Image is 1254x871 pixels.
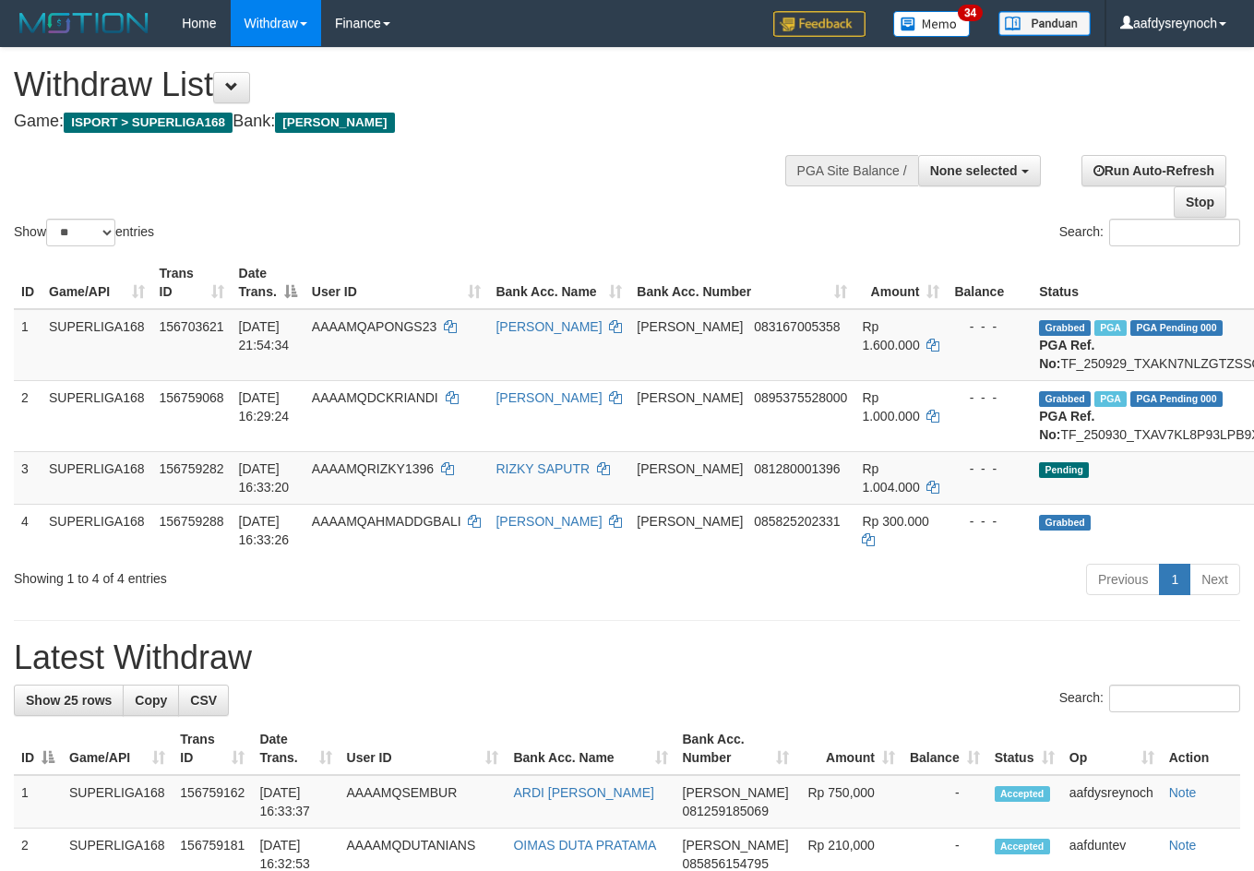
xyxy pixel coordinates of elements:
[947,257,1032,309] th: Balance
[862,514,928,529] span: Rp 300.000
[1109,685,1240,712] input: Search:
[1174,186,1226,218] a: Stop
[152,257,232,309] th: Trans ID: activate to sort column ascending
[42,451,152,504] td: SUPERLIGA168
[1162,722,1240,775] th: Action
[14,504,42,556] td: 4
[954,512,1024,531] div: - - -
[1081,155,1226,186] a: Run Auto-Refresh
[796,722,902,775] th: Amount: activate to sort column ascending
[26,693,112,708] span: Show 25 rows
[42,309,152,381] td: SUPERLIGA168
[902,775,987,829] td: -
[785,155,918,186] div: PGA Site Balance /
[754,390,847,405] span: Copy 0895375528000 to clipboard
[862,390,919,424] span: Rp 1.000.000
[1039,515,1091,531] span: Grabbed
[14,113,818,131] h4: Game: Bank:
[995,839,1050,854] span: Accepted
[683,785,789,800] span: [PERSON_NAME]
[893,11,971,37] img: Button%20Memo.svg
[14,219,154,246] label: Show entries
[178,685,229,716] a: CSV
[1109,219,1240,246] input: Search:
[902,722,987,775] th: Balance: activate to sort column ascending
[160,319,224,334] span: 156703621
[1169,785,1197,800] a: Note
[637,319,743,334] span: [PERSON_NAME]
[918,155,1041,186] button: None selected
[42,380,152,451] td: SUPERLIGA168
[312,319,436,334] span: AAAAMQAPONGS23
[340,775,507,829] td: AAAAMQSEMBUR
[239,390,290,424] span: [DATE] 16:29:24
[1094,320,1127,336] span: Marked by aafchhiseyha
[1039,338,1094,371] b: PGA Ref. No:
[629,257,854,309] th: Bank Acc. Number: activate to sort column ascending
[637,390,743,405] span: [PERSON_NAME]
[14,309,42,381] td: 1
[14,775,62,829] td: 1
[773,11,866,37] img: Feedback.jpg
[160,514,224,529] span: 156759288
[796,775,902,829] td: Rp 750,000
[1062,775,1162,829] td: aafdysreynoch
[173,722,252,775] th: Trans ID: activate to sort column ascending
[995,786,1050,802] span: Accepted
[1094,391,1127,407] span: Marked by aafsoumeymey
[135,693,167,708] span: Copy
[675,722,796,775] th: Bank Acc. Number: activate to sort column ascending
[340,722,507,775] th: User ID: activate to sort column ascending
[862,461,919,495] span: Rp 1.004.000
[62,775,173,829] td: SUPERLIGA168
[754,461,840,476] span: Copy 081280001396 to clipboard
[954,388,1024,407] div: - - -
[954,317,1024,336] div: - - -
[239,461,290,495] span: [DATE] 16:33:20
[232,257,305,309] th: Date Trans.: activate to sort column descending
[1062,722,1162,775] th: Op: activate to sort column ascending
[173,775,252,829] td: 156759162
[513,838,656,853] a: OIMAS DUTA PRATAMA
[1189,564,1240,595] a: Next
[14,685,124,716] a: Show 25 rows
[954,459,1024,478] div: - - -
[14,9,154,37] img: MOTION_logo.png
[252,722,339,775] th: Date Trans.: activate to sort column ascending
[14,66,818,103] h1: Withdraw List
[1059,219,1240,246] label: Search:
[488,257,629,309] th: Bank Acc. Name: activate to sort column ascending
[496,319,602,334] a: [PERSON_NAME]
[683,838,789,853] span: [PERSON_NAME]
[42,504,152,556] td: SUPERLIGA168
[14,380,42,451] td: 2
[637,461,743,476] span: [PERSON_NAME]
[1086,564,1160,595] a: Previous
[1130,320,1223,336] span: PGA Pending
[62,722,173,775] th: Game/API: activate to sort column ascending
[252,775,339,829] td: [DATE] 16:33:37
[312,514,461,529] span: AAAAMQAHMADDGBALI
[14,562,508,588] div: Showing 1 to 4 of 4 entries
[506,722,675,775] th: Bank Acc. Name: activate to sort column ascending
[958,5,983,21] span: 34
[683,804,769,818] span: Copy 081259185069 to clipboard
[1059,685,1240,712] label: Search:
[305,257,489,309] th: User ID: activate to sort column ascending
[160,390,224,405] span: 156759068
[1130,391,1223,407] span: PGA Pending
[14,722,62,775] th: ID: activate to sort column descending
[496,514,602,529] a: [PERSON_NAME]
[862,319,919,352] span: Rp 1.600.000
[496,461,590,476] a: RIZKY SAPUTR
[1039,462,1089,478] span: Pending
[1159,564,1190,595] a: 1
[1169,838,1197,853] a: Note
[275,113,394,133] span: [PERSON_NAME]
[854,257,947,309] th: Amount: activate to sort column ascending
[14,451,42,504] td: 3
[513,785,653,800] a: ARDI [PERSON_NAME]
[64,113,233,133] span: ISPORT > SUPERLIGA168
[14,639,1240,676] h1: Latest Withdraw
[239,319,290,352] span: [DATE] 21:54:34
